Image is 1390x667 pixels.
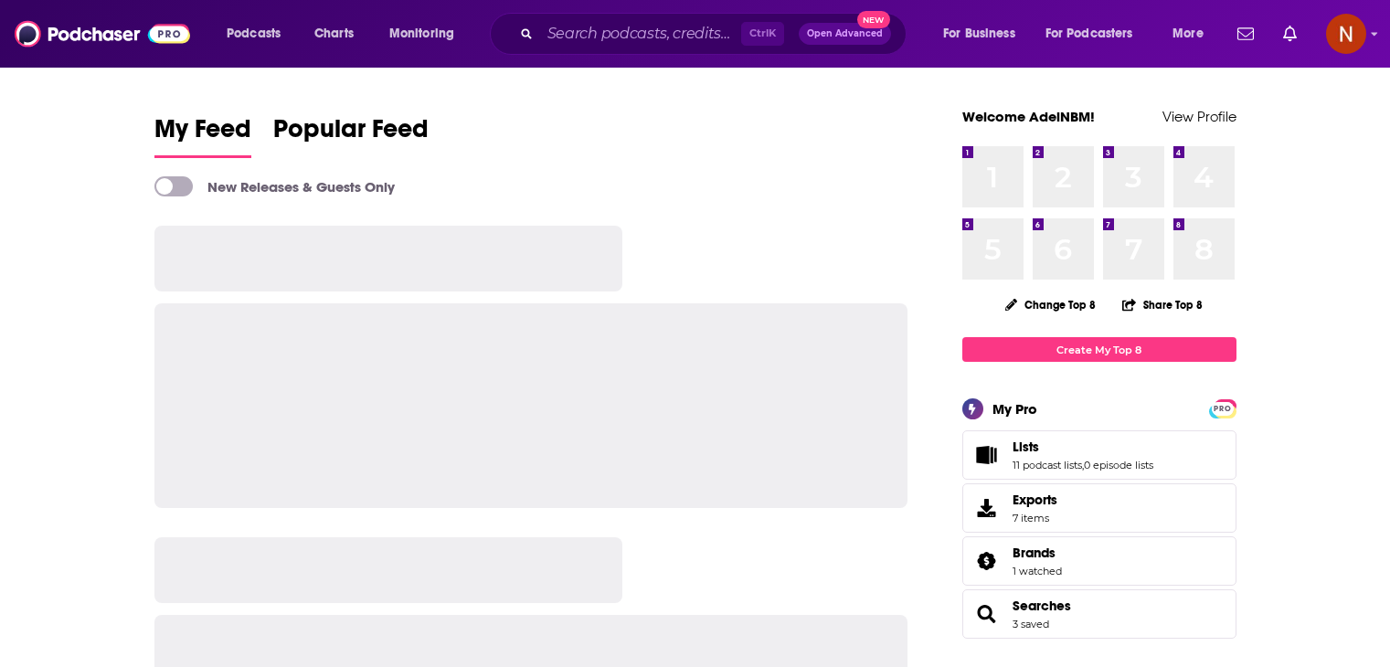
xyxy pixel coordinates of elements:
[154,113,251,155] span: My Feed
[1326,14,1366,54] span: Logged in as AdelNBM
[969,601,1005,627] a: Searches
[969,442,1005,468] a: Lists
[969,495,1005,521] span: Exports
[154,113,251,158] a: My Feed
[1013,459,1082,471] a: 11 podcast lists
[1013,565,1062,577] a: 1 watched
[1013,492,1057,508] span: Exports
[214,19,304,48] button: open menu
[962,483,1236,533] a: Exports
[1160,19,1226,48] button: open menu
[807,29,883,38] span: Open Advanced
[1276,18,1304,49] a: Show notifications dropdown
[1230,18,1261,49] a: Show notifications dropdown
[389,21,454,47] span: Monitoring
[1326,14,1366,54] img: User Profile
[930,19,1038,48] button: open menu
[1212,401,1234,415] a: PRO
[1013,439,1153,455] a: Lists
[1172,21,1204,47] span: More
[377,19,478,48] button: open menu
[1084,459,1153,471] a: 0 episode lists
[943,21,1015,47] span: For Business
[1326,14,1366,54] button: Show profile menu
[857,11,890,28] span: New
[1121,287,1204,323] button: Share Top 8
[741,22,784,46] span: Ctrl K
[1212,402,1234,416] span: PRO
[1082,459,1084,471] span: ,
[154,176,395,196] a: New Releases & Guests Only
[1162,108,1236,125] a: View Profile
[273,113,429,158] a: Popular Feed
[994,293,1108,316] button: Change Top 8
[15,16,190,51] img: Podchaser - Follow, Share and Rate Podcasts
[1034,19,1160,48] button: open menu
[962,536,1236,586] span: Brands
[962,430,1236,480] span: Lists
[962,108,1095,125] a: Welcome AdelNBM!
[1013,545,1062,561] a: Brands
[1013,439,1039,455] span: Lists
[962,337,1236,362] a: Create My Top 8
[1045,21,1133,47] span: For Podcasters
[1013,545,1056,561] span: Brands
[1013,618,1049,630] a: 3 saved
[227,21,281,47] span: Podcasts
[540,19,741,48] input: Search podcasts, credits, & more...
[799,23,891,45] button: Open AdvancedNew
[273,113,429,155] span: Popular Feed
[302,19,365,48] a: Charts
[962,589,1236,639] span: Searches
[507,13,924,55] div: Search podcasts, credits, & more...
[314,21,354,47] span: Charts
[1013,598,1071,614] a: Searches
[992,400,1037,418] div: My Pro
[1013,512,1057,524] span: 7 items
[969,548,1005,574] a: Brands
